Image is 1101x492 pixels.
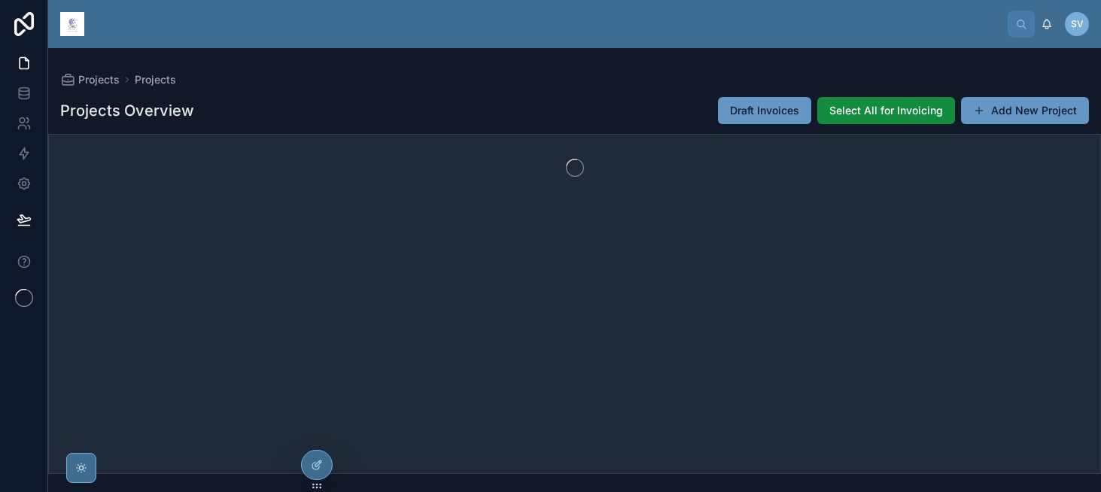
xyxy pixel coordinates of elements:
a: Projects [60,72,120,87]
a: Projects [135,72,176,87]
button: Select All for Invoicing [817,97,955,124]
img: App logo [60,12,84,36]
h1: Projects Overview [60,100,194,121]
span: SV [1071,18,1084,30]
button: Add New Project [961,97,1089,124]
span: Projects [78,72,120,87]
button: Draft Invoices [718,97,811,124]
div: scrollable content [96,21,1008,27]
span: Select All for Invoicing [829,103,943,118]
span: Draft Invoices [730,103,799,118]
